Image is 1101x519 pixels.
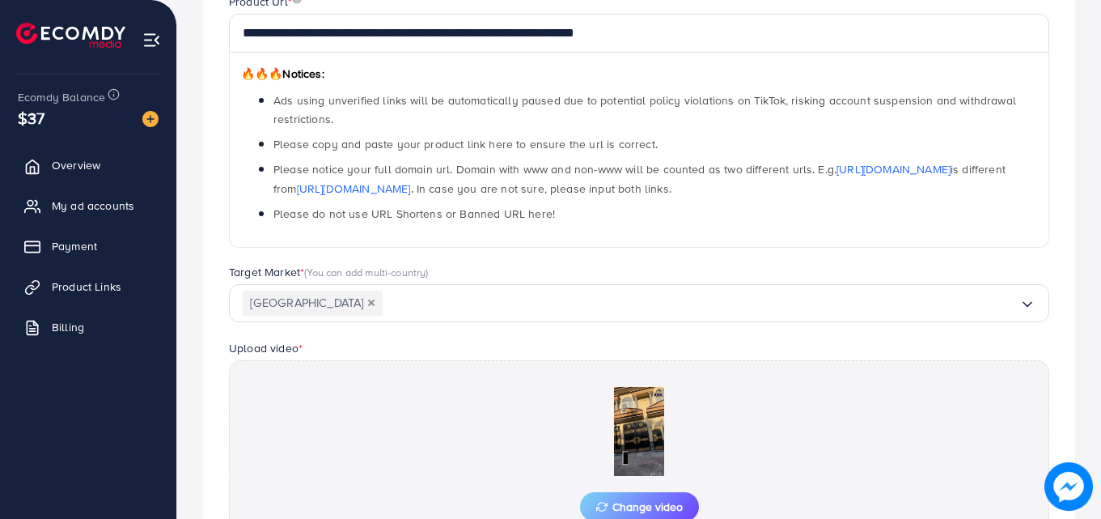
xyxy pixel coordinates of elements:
input: Search for option [383,291,1019,316]
div: Search for option [229,284,1049,322]
a: Overview [12,149,164,181]
img: image [142,111,159,127]
span: 🔥🔥🔥 [241,66,282,82]
a: Payment [12,230,164,262]
span: Ads using unverified links will be automatically paused due to potential policy violations on Tik... [273,92,1016,127]
img: image [1046,464,1091,509]
a: Billing [12,311,164,343]
span: Please notice your full domain url. Domain with www and non-www will be counted as two different ... [273,161,1006,196]
button: Deselect Pakistan [367,299,375,307]
span: Ecomdy Balance [18,89,105,105]
a: My ad accounts [12,189,164,222]
img: menu [142,31,161,49]
span: Product Links [52,279,121,295]
span: My ad accounts [52,198,134,214]
img: logo [16,23,125,48]
span: $37 [18,106,44,130]
span: Notices: [241,66,324,82]
span: Please do not use URL Shortens or Banned URL here! [273,206,555,222]
span: (You can add multi-country) [304,265,428,279]
label: Target Market [229,264,429,280]
span: Change video [596,501,683,513]
span: Please copy and paste your product link here to ensure the url is correct. [273,136,658,152]
img: Preview Image [558,387,720,476]
span: [GEOGRAPHIC_DATA] [243,291,383,316]
a: [URL][DOMAIN_NAME] [836,161,951,177]
span: Billing [52,319,84,335]
span: Payment [52,238,97,254]
a: [URL][DOMAIN_NAME] [297,181,411,197]
span: Overview [52,157,100,173]
label: Upload video [229,340,303,356]
a: Product Links [12,270,164,303]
